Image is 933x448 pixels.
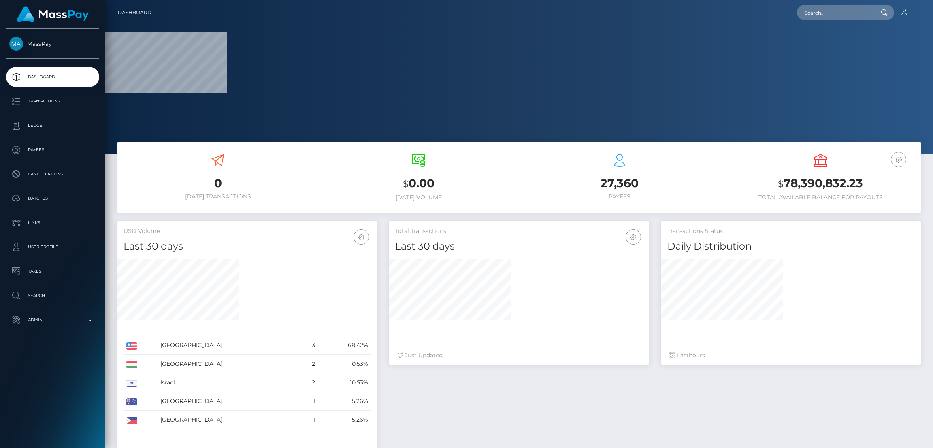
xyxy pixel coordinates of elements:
td: [GEOGRAPHIC_DATA] [158,411,296,429]
p: Payees [9,144,96,156]
a: Dashboard [118,4,151,21]
h5: Total Transactions [395,227,643,235]
a: Batches [6,188,99,209]
td: 10.53% [318,373,371,392]
h5: USD Volume [124,227,371,235]
span: MassPay [6,40,99,47]
p: Taxes [9,265,96,277]
h6: Payees [525,193,714,200]
h3: 0 [124,175,312,191]
div: Just Updated [397,351,641,360]
h6: [DATE] Transactions [124,193,312,200]
h4: Last 30 days [124,239,371,254]
small: $ [778,178,784,190]
td: [GEOGRAPHIC_DATA] [158,392,296,411]
div: Last hours [669,351,913,360]
img: IL.png [126,380,137,387]
td: 5.26% [318,392,371,411]
td: 2 [296,373,318,392]
a: User Profile [6,237,99,257]
h3: 78,390,832.23 [726,175,915,192]
a: Payees [6,140,99,160]
a: Cancellations [6,164,99,184]
td: [GEOGRAPHIC_DATA] [158,336,296,355]
img: PH.png [126,417,137,424]
p: Cancellations [9,168,96,180]
td: Israel [158,373,296,392]
h4: Last 30 days [395,239,643,254]
a: Links [6,213,99,233]
input: Search... [797,5,873,20]
a: Search [6,286,99,306]
a: Ledger [6,115,99,136]
td: 10.53% [318,355,371,373]
h3: 0.00 [324,175,513,192]
p: Search [9,290,96,302]
a: Admin [6,310,99,330]
td: [GEOGRAPHIC_DATA] [158,355,296,373]
h6: Total Available Balance for Payouts [726,194,915,201]
h3: 27,360 [525,175,714,191]
p: Links [9,217,96,229]
td: 2 [296,355,318,373]
a: Transactions [6,91,99,111]
td: 1 [296,392,318,411]
h5: Transactions Status [667,227,915,235]
img: MassPay [9,37,23,51]
a: Dashboard [6,67,99,87]
p: Ledger [9,119,96,132]
img: MassPay Logo [17,6,89,22]
h4: Daily Distribution [667,239,915,254]
td: 68.42% [318,336,371,355]
td: 5.26% [318,411,371,429]
p: Admin [9,314,96,326]
img: HU.png [126,361,137,368]
h6: [DATE] Volume [324,194,513,201]
a: Taxes [6,261,99,282]
p: Batches [9,192,96,205]
img: AU.png [126,398,137,405]
img: US.png [126,342,137,350]
p: User Profile [9,241,96,253]
td: 13 [296,336,318,355]
small: $ [403,178,409,190]
p: Transactions [9,95,96,107]
p: Dashboard [9,71,96,83]
td: 1 [296,411,318,429]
